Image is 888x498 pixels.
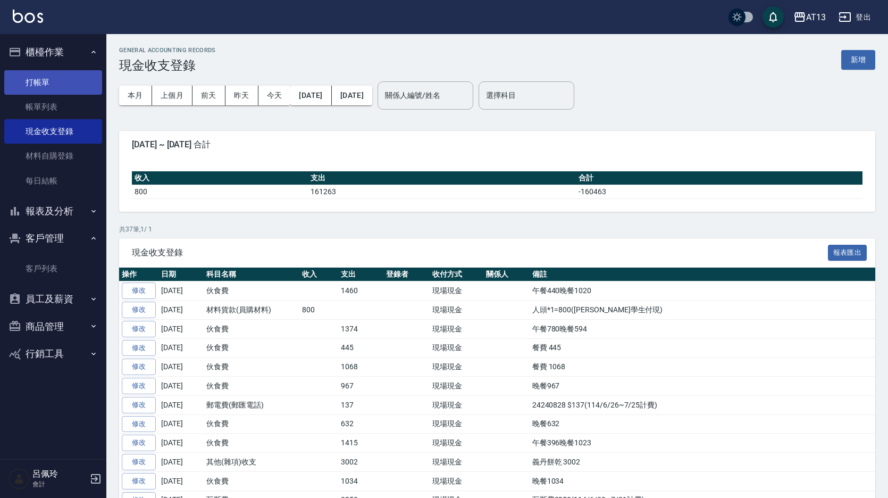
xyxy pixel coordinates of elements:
button: 前天 [192,86,225,105]
td: 伙食費 [204,358,299,377]
p: 共 37 筆, 1 / 1 [119,225,875,234]
button: 登出 [834,7,875,27]
td: 967 [338,377,383,396]
td: 現場現金 [430,319,483,338]
td: [DATE] [158,395,204,414]
a: 修改 [122,302,156,318]
td: 137 [338,395,383,414]
td: [DATE] [158,281,204,301]
button: 報表及分析 [4,197,102,225]
td: 現場現金 [430,471,483,491]
a: 修改 [122,435,156,451]
td: 161263 [308,185,576,198]
td: 晚餐632 [530,414,875,434]
td: [DATE] [158,338,204,358]
span: [DATE] ~ [DATE] 合計 [132,139,862,150]
a: 打帳單 [4,70,102,95]
td: 伙食費 [204,281,299,301]
td: 445 [338,338,383,358]
td: 伙食費 [204,377,299,396]
a: 新增 [841,54,875,64]
th: 科目名稱 [204,268,299,281]
button: 今天 [258,86,291,105]
td: 24240828 $137(114/6/26~7/25計費) [530,395,875,414]
button: 昨天 [225,86,258,105]
td: 800 [132,185,308,198]
th: 登錄者 [383,268,430,281]
td: 材料貨款(員購材料) [204,301,299,320]
a: 修改 [122,340,156,356]
a: 修改 [122,359,156,375]
td: 郵電費(郵匯電話) [204,395,299,414]
td: 其他(雜項)收支 [204,453,299,472]
td: 1460 [338,281,383,301]
td: 現場現金 [430,434,483,453]
td: 午餐396晚餐1023 [530,434,875,453]
button: 商品管理 [4,313,102,341]
td: [DATE] [158,414,204,434]
a: 帳單列表 [4,95,102,119]
th: 收入 [299,268,338,281]
td: 晚餐967 [530,377,875,396]
td: [DATE] [158,319,204,338]
th: 支出 [308,171,576,185]
td: 人頭*1=800([PERSON_NAME]學生付現) [530,301,875,320]
td: 3002 [338,453,383,472]
td: 現場現金 [430,281,483,301]
th: 收付方式 [430,268,483,281]
a: 材料自購登錄 [4,144,102,168]
button: [DATE] [332,86,372,105]
a: 修改 [122,416,156,433]
th: 收入 [132,171,308,185]
a: 修改 [122,283,156,299]
td: 現場現金 [430,301,483,320]
button: 新增 [841,50,875,70]
p: 會計 [32,479,87,489]
button: [DATE] [290,86,331,105]
td: 1374 [338,319,383,338]
td: 1068 [338,358,383,377]
th: 關係人 [483,268,530,281]
a: 修改 [122,473,156,489]
button: save [763,6,784,28]
td: [DATE] [158,377,204,396]
td: [DATE] [158,453,204,472]
td: 伙食費 [204,319,299,338]
td: [DATE] [158,471,204,491]
a: 修改 [122,454,156,470]
button: 客戶管理 [4,225,102,252]
a: 報表匯出 [828,247,867,257]
a: 現金收支登錄 [4,119,102,144]
td: 餐費 445 [530,338,875,358]
button: 本月 [119,86,152,105]
td: 義丹餅乾 3002 [530,453,875,472]
td: 現場現金 [430,377,483,396]
th: 支出 [338,268,383,281]
button: 員工及薪資 [4,285,102,313]
a: 修改 [122,397,156,413]
td: [DATE] [158,434,204,453]
td: 現場現金 [430,414,483,434]
td: 現場現金 [430,358,483,377]
button: AT13 [789,6,830,28]
h5: 呂佩玲 [32,469,87,479]
td: 1415 [338,434,383,453]
img: Logo [13,10,43,23]
td: 午餐780晚餐594 [530,319,875,338]
td: 伙食費 [204,434,299,453]
button: 櫃檯作業 [4,38,102,66]
td: [DATE] [158,301,204,320]
td: 伙食費 [204,414,299,434]
td: 現場現金 [430,395,483,414]
span: 現金收支登錄 [132,247,828,258]
td: 午餐440晚餐1020 [530,281,875,301]
th: 操作 [119,268,158,281]
div: AT13 [806,11,826,24]
a: 客戶列表 [4,256,102,281]
a: 每日結帳 [4,169,102,193]
a: 修改 [122,378,156,394]
img: Person [9,468,30,489]
td: 800 [299,301,338,320]
td: 晚餐1034 [530,471,875,491]
h3: 現金收支登錄 [119,58,216,73]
